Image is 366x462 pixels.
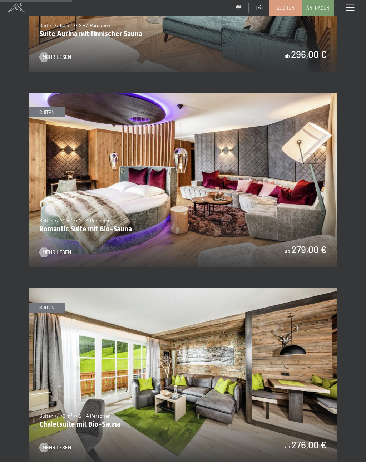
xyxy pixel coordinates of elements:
[29,93,337,98] a: Romantic Suite mit Bio-Sauna
[306,5,330,11] span: Anfragen
[277,5,295,11] span: Buchen
[29,289,337,293] a: Chaletsuite mit Bio-Sauna
[39,54,71,61] a: Mehr Lesen
[43,249,71,256] span: Mehr Lesen
[29,93,337,267] img: Romantic Suite mit Bio-Sauna
[43,54,71,61] span: Mehr Lesen
[29,288,337,462] img: Chaletsuite mit Bio-Sauna
[39,249,71,256] a: Mehr Lesen
[302,0,333,15] a: Anfragen
[43,444,71,451] span: Mehr Lesen
[270,0,301,15] a: Buchen
[39,444,71,451] a: Mehr Lesen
